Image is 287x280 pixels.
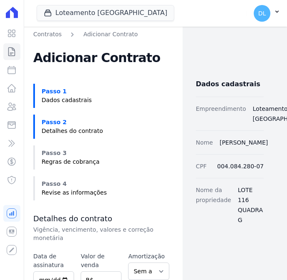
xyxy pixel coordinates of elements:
span: Dados cadastrais [42,96,169,105]
span: Passo 3 [42,149,169,157]
dd: LOTE 116 QUADRA G [238,185,264,225]
h3: Detalhes do contrato [33,214,169,224]
a: Adicionar Contrato [83,30,138,39]
label: Valor de venda [81,252,121,270]
span: Detalhes do contrato [42,127,169,135]
span: Passo 4 [42,180,169,188]
button: Loteamento [GEOGRAPHIC_DATA] [37,5,174,21]
nav: Breadcrumb [33,30,169,39]
dt: Nome da propriedade [196,185,231,225]
dd: [PERSON_NAME] [220,137,268,147]
dd: 004.084.280-07 [217,161,264,171]
button: DL [247,2,287,25]
nav: Progress [33,84,169,200]
a: Contratos [33,30,62,39]
span: Regras de cobrança [42,157,169,166]
h2: Adicionar Contrato [33,52,169,64]
span: Passo 1 [42,87,169,96]
label: Data de assinatura [33,252,74,270]
dt: Empreendimento [196,104,246,124]
label: Amortização [128,252,169,261]
h3: Dados cadastrais [196,78,264,90]
span: DL [258,10,266,16]
span: Revise as informações [42,188,169,197]
span: Passo 2 [42,118,169,127]
dt: Nome [196,137,213,147]
dt: CPF [196,161,207,171]
p: Vigência, vencimento, valores e correção monetária [33,225,169,242]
